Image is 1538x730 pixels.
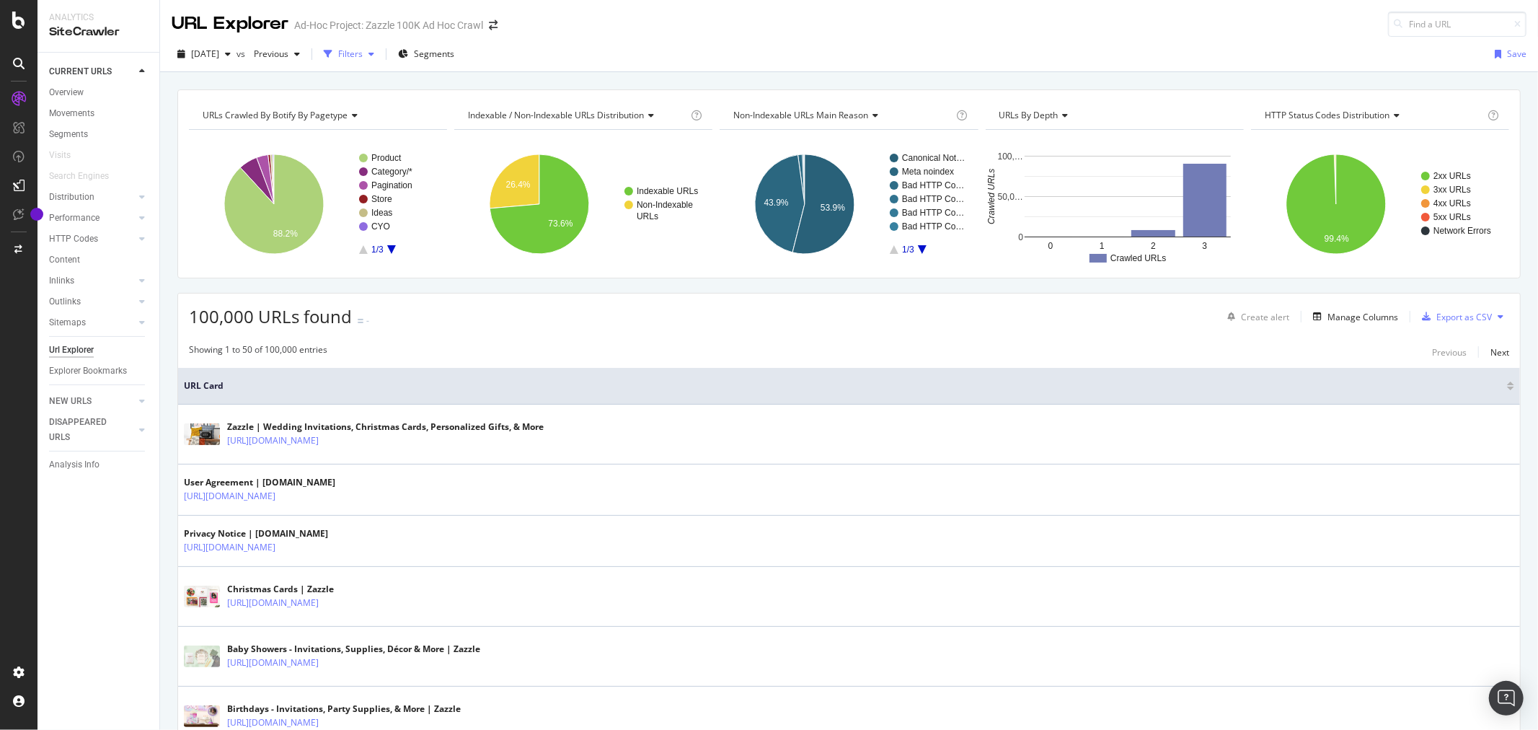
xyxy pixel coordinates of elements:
[902,208,964,218] text: Bad HTTP Co…
[49,169,109,184] div: Search Engines
[1388,12,1526,37] input: Find a URL
[203,109,348,121] span: URLs Crawled By Botify By pagetype
[49,169,123,184] a: Search Engines
[1241,311,1289,323] div: Create alert
[184,586,220,607] img: main image
[49,24,148,40] div: SiteCrawler
[49,343,149,358] a: Url Explorer
[172,43,237,66] button: [DATE]
[49,232,135,247] a: HTTP Codes
[371,208,392,218] text: Ideas
[1307,308,1398,325] button: Manage Columns
[30,208,43,221] div: Tooltip anchor
[200,104,434,127] h4: URLs Crawled By Botify By pagetype
[1433,171,1471,181] text: 2xx URLs
[454,141,712,267] div: A chart.
[49,106,94,121] div: Movements
[1262,104,1485,127] h4: HTTP Status Codes Distribution
[49,64,135,79] a: CURRENT URLS
[371,153,402,163] text: Product
[1048,241,1053,251] text: 0
[903,245,915,255] text: 1/3
[189,304,352,328] span: 100,000 URLs found
[997,192,1022,202] text: 50,0…
[902,167,954,177] text: Meta noindex
[1489,681,1524,716] div: Open Intercom Messenger
[49,457,149,472] a: Analysis Info
[49,315,135,330] a: Sitemaps
[184,379,1503,392] span: URL Card
[720,141,978,267] svg: A chart.
[1490,343,1509,361] button: Next
[1018,232,1023,242] text: 0
[902,180,964,190] text: Bad HTTP Co…
[986,169,996,224] text: Crawled URLs
[997,151,1022,162] text: 100,…
[49,364,149,379] a: Explorer Bookmarks
[358,319,363,323] img: Equal
[1265,109,1390,121] span: HTTP Status Codes Distribution
[1433,226,1491,236] text: Network Errors
[49,273,74,289] div: Inlinks
[49,64,112,79] div: CURRENT URLS
[1221,305,1289,328] button: Create alert
[49,190,94,205] div: Distribution
[49,127,88,142] div: Segments
[730,104,953,127] h4: Non-Indexable URLs Main Reason
[1433,212,1471,222] text: 5xx URLs
[1433,198,1471,208] text: 4xx URLs
[49,127,149,142] a: Segments
[1416,305,1492,328] button: Export as CSV
[1433,185,1471,195] text: 3xx URLs
[414,48,454,60] span: Segments
[637,200,693,210] text: Non-Indexable
[227,596,319,610] a: [URL][DOMAIN_NAME]
[49,85,149,100] a: Overview
[764,198,789,208] text: 43.9%
[294,18,483,32] div: Ad-Hoc Project: Zazzle 100K Ad Hoc Crawl
[902,153,965,163] text: Canonical Not…
[227,421,544,434] div: Zazzle | Wedding Invitations, Christmas Cards, Personalized Gifts, & More
[902,194,964,204] text: Bad HTTP Co…
[227,434,319,448] a: [URL][DOMAIN_NAME]
[189,343,327,361] div: Showing 1 to 50 of 100,000 entries
[49,394,92,409] div: NEW URLS
[506,180,531,190] text: 26.4%
[489,20,498,30] div: arrow-right-arrow-left
[191,48,219,60] span: 2025 Sep. 10th
[49,294,81,309] div: Outlinks
[318,43,380,66] button: Filters
[49,457,100,472] div: Analysis Info
[371,194,392,204] text: Store
[189,141,447,267] svg: A chart.
[637,211,658,221] text: URLs
[49,252,80,268] div: Content
[999,109,1059,121] span: URLs by Depth
[1489,43,1526,66] button: Save
[468,109,644,121] span: Indexable / Non-Indexable URLs distribution
[49,12,148,24] div: Analytics
[49,252,149,268] a: Content
[273,229,298,239] text: 88.2%
[371,167,412,177] text: Category/*
[49,211,135,226] a: Performance
[184,423,220,445] img: main image
[49,273,135,289] a: Inlinks
[1202,241,1207,251] text: 3
[371,245,384,255] text: 1/3
[184,646,220,667] img: main image
[184,476,335,489] div: User Agreement | [DOMAIN_NAME]
[392,43,460,66] button: Segments
[184,540,275,555] a: [URL][DOMAIN_NAME]
[1151,241,1156,251] text: 2
[49,85,84,100] div: Overview
[1432,346,1467,359] div: Previous
[465,104,688,127] h4: Indexable / Non-Indexable URLs Distribution
[227,703,461,716] div: Birthdays - Invitations, Party Supplies, & More | Zazzle
[986,141,1244,267] svg: A chart.
[1325,234,1349,244] text: 99.4%
[184,705,220,727] img: main image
